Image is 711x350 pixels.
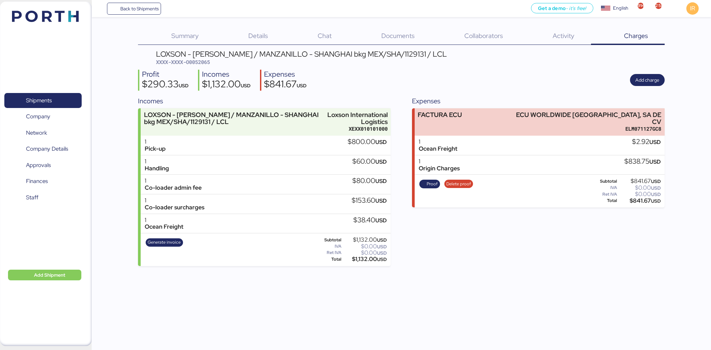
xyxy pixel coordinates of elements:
span: Add Shipment [34,271,65,279]
span: USD [651,178,661,184]
a: Finances [4,174,82,189]
div: LOXSON - [PERSON_NAME] / MANZANILLO - SHANGHAI bkg MEX/SHA/1129131 / LCL [144,111,324,125]
div: ELM071127GC8 [515,125,662,132]
div: $841.67 [618,198,661,203]
div: Incomes [202,70,251,79]
div: Origin Charges [419,165,460,172]
div: $838.75 [624,158,661,165]
div: $841.67 [618,179,661,184]
span: IR [690,4,695,13]
span: Generate invoice [148,239,181,246]
span: USD [649,158,661,165]
div: Ret IVA [589,192,617,197]
a: Company [4,109,82,124]
div: English [613,5,628,12]
div: LOXSON - [PERSON_NAME] / MANZANILLO - SHANGHAI bkg MEX/SHA/1129131 / LCL [156,50,447,58]
div: $290.33 [142,79,189,91]
div: $60.00 [352,158,387,165]
div: $800.00 [348,138,387,146]
span: USD [377,250,387,256]
span: USD [241,82,251,89]
div: 1 [145,217,183,224]
div: $38.40 [353,217,387,224]
span: Add charge [635,76,659,84]
span: Approvals [26,160,51,170]
span: USD [375,138,387,146]
div: 1 [145,177,202,184]
span: Documents [381,31,415,40]
span: Proof [427,180,438,188]
div: $0.00 [343,250,387,255]
div: 1 [419,158,460,165]
div: 1 [145,197,204,204]
div: $1,132.00 [202,79,251,91]
div: $841.67 [264,79,307,91]
button: Menu [96,3,107,14]
div: $1,132.00 [343,237,387,242]
button: Proof [419,180,440,188]
span: USD [377,237,387,243]
span: Company [26,112,50,121]
span: Summary [171,31,199,40]
span: Details [248,31,268,40]
div: 1 [145,158,169,165]
a: Network [4,125,82,141]
span: Company Details [26,144,68,154]
span: Shipments [26,96,52,105]
span: XXXX-XXXX-O0052065 [156,59,210,65]
div: Handling [145,165,169,172]
button: Add charge [630,74,665,86]
span: Charges [624,31,648,40]
div: IVA [315,244,341,249]
div: FACTURA ECU [418,111,462,118]
span: USD [375,158,387,165]
span: USD [297,82,307,89]
div: Expenses [412,96,665,106]
div: Incomes [138,96,391,106]
a: Back to Shipments [107,3,161,15]
button: Add Shipment [8,270,81,280]
div: Subtotal [315,238,341,242]
span: USD [375,177,387,185]
span: Delete proof [446,180,471,188]
span: Network [26,128,47,138]
div: $80.00 [352,177,387,185]
div: IVA [589,185,617,190]
div: Co-loader admin fee [145,184,202,191]
span: Chat [318,31,332,40]
button: Delete proof [444,180,473,188]
span: USD [651,185,661,191]
div: $0.00 [343,244,387,249]
div: Profit [142,70,189,79]
div: Total [315,257,341,262]
div: 1 [145,138,166,145]
span: USD [377,256,387,262]
div: ECU WORLDWIDE [GEOGRAPHIC_DATA], SA DE CV [515,111,662,125]
span: USD [375,197,387,204]
a: Staff [4,190,82,205]
div: $0.00 [618,185,661,190]
button: Generate invoice [146,238,183,247]
span: USD [377,244,387,250]
span: USD [651,191,661,197]
span: USD [651,198,661,204]
div: $1,132.00 [343,257,387,262]
div: Co-loader surcharges [145,204,204,211]
div: Ocean Freight [145,223,183,230]
div: $153.60 [352,197,387,204]
div: $0.00 [618,192,661,197]
div: Subtotal [589,179,617,184]
a: Approvals [4,158,82,173]
span: Finances [26,176,48,186]
span: Collaborators [464,31,503,40]
span: Activity [553,31,574,40]
span: Back to Shipments [120,5,159,13]
div: Expenses [264,70,307,79]
span: USD [179,82,189,89]
a: Shipments [4,93,82,108]
div: XEXX010101000 [327,125,388,132]
span: USD [649,138,661,146]
div: $2.92 [632,138,661,146]
a: Company Details [4,141,82,157]
div: Loxson International Logistics [327,111,388,125]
